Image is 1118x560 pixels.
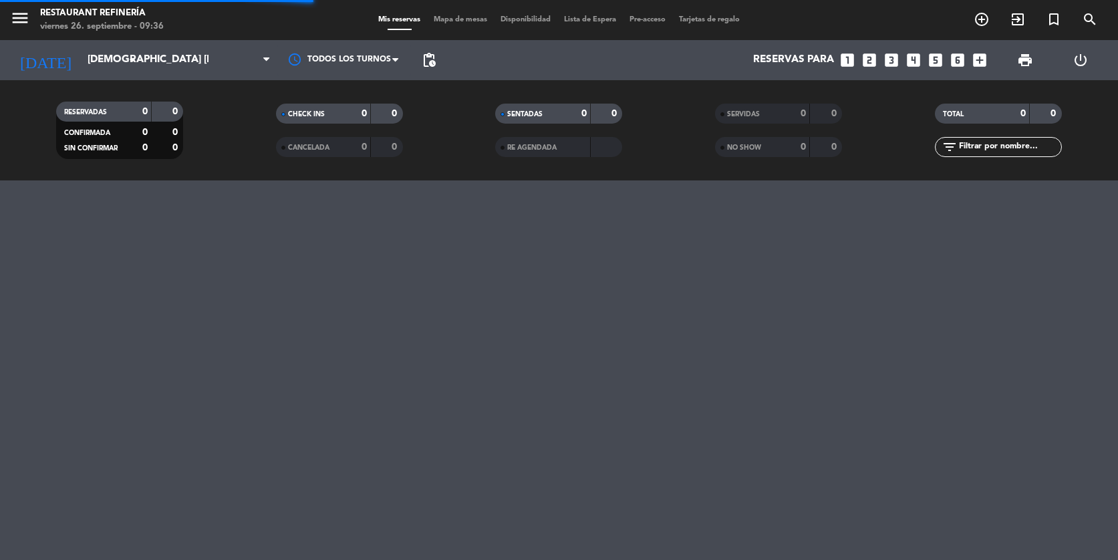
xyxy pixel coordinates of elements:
strong: 0 [362,109,367,118]
i: looks_5 [927,51,944,69]
strong: 0 [831,109,839,118]
strong: 0 [172,128,180,137]
i: menu [10,8,30,28]
strong: 0 [392,142,400,152]
i: looks_one [839,51,856,69]
i: looks_6 [949,51,966,69]
i: [DATE] [10,45,81,75]
strong: 0 [801,109,806,118]
span: SERVIDAS [727,111,760,118]
span: Mis reservas [372,16,427,23]
strong: 0 [142,128,148,137]
span: SENTADAS [507,111,543,118]
strong: 0 [142,143,148,152]
span: Lista de Espera [557,16,623,23]
i: search [1082,11,1098,27]
span: NO SHOW [727,144,761,151]
span: TOTAL [943,111,964,118]
span: Tarjetas de regalo [672,16,746,23]
i: looks_3 [883,51,900,69]
strong: 0 [581,109,587,118]
i: power_settings_new [1073,52,1089,68]
span: CONFIRMADA [64,130,110,136]
span: Mapa de mesas [427,16,494,23]
strong: 0 [172,143,180,152]
strong: 0 [142,107,148,116]
strong: 0 [611,109,619,118]
strong: 0 [362,142,367,152]
i: turned_in_not [1046,11,1062,27]
div: viernes 26. septiembre - 09:36 [40,20,164,33]
strong: 0 [801,142,806,152]
span: CHECK INS [288,111,325,118]
span: pending_actions [421,52,437,68]
strong: 0 [1051,109,1059,118]
span: CANCELADA [288,144,329,151]
i: arrow_drop_down [124,52,140,68]
strong: 0 [1020,109,1026,118]
span: Pre-acceso [623,16,672,23]
span: RESERVADAS [64,109,107,116]
span: RE AGENDADA [507,144,557,151]
strong: 0 [392,109,400,118]
div: LOG OUT [1053,40,1108,80]
button: menu [10,8,30,33]
div: Restaurant Refinería [40,7,164,20]
input: Filtrar por nombre... [958,140,1061,154]
i: filter_list [942,139,958,155]
i: add_circle_outline [974,11,990,27]
i: exit_to_app [1010,11,1026,27]
i: add_box [971,51,988,69]
strong: 0 [831,142,839,152]
span: Disponibilidad [494,16,557,23]
span: print [1017,52,1033,68]
strong: 0 [172,107,180,116]
i: looks_4 [905,51,922,69]
span: SIN CONFIRMAR [64,145,118,152]
i: looks_two [861,51,878,69]
span: Reservas para [753,54,834,66]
